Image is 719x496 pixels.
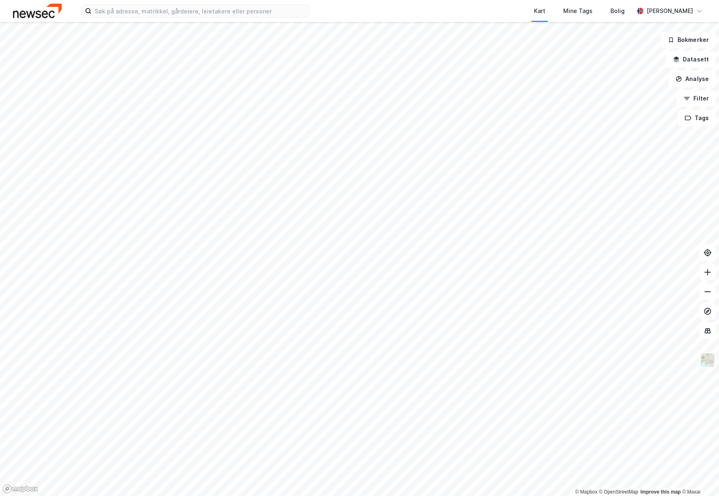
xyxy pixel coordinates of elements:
[563,6,593,16] div: Mine Tags
[678,457,719,496] iframe: Chat Widget
[647,6,693,16] div: [PERSON_NAME]
[700,352,715,368] img: Z
[610,6,625,16] div: Bolig
[575,489,597,495] a: Mapbox
[641,489,681,495] a: Improve this map
[13,4,62,18] img: newsec-logo.f6e21ccffca1b3a03d2d.png
[669,71,716,87] button: Analyse
[677,90,716,107] button: Filter
[678,457,719,496] div: Kontrollprogram for chat
[534,6,545,16] div: Kart
[666,51,716,68] button: Datasett
[661,32,716,48] button: Bokmerker
[678,110,716,126] button: Tags
[2,484,38,494] a: Mapbox homepage
[92,5,309,17] input: Søk på adresse, matrikkel, gårdeiere, leietakere eller personer
[599,489,638,495] a: OpenStreetMap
